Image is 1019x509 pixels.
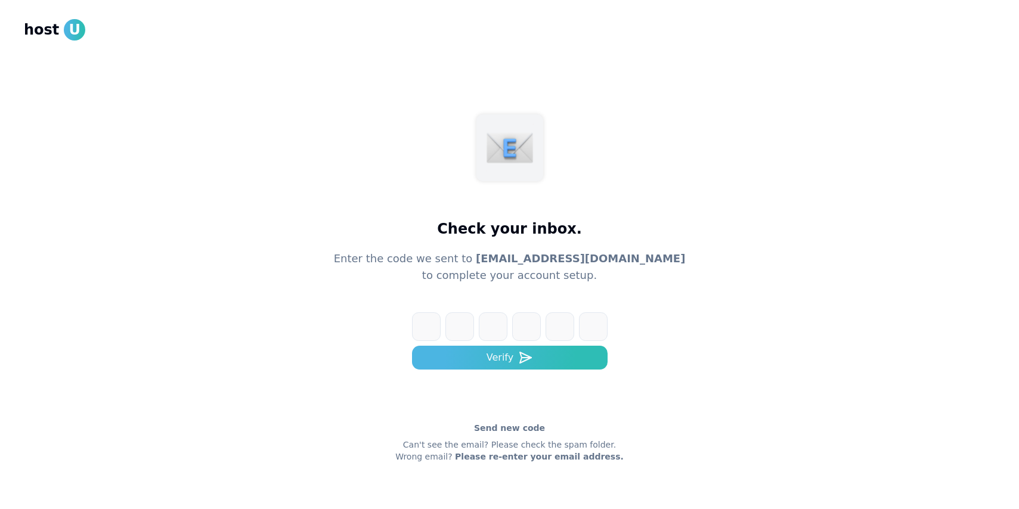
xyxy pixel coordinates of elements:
h1: Check your inbox. [437,219,582,238]
p: Enter the code we sent to to complete your account setup. [334,250,686,284]
p: Wrong email? [395,451,624,463]
p: Can't see the email? Please check the spam folder. [403,439,616,451]
button: Verify [412,346,608,370]
span: U [64,19,85,41]
a: hostU [24,19,85,41]
a: Send new code [474,422,545,434]
span: [EMAIL_ADDRESS][DOMAIN_NAME] [476,252,685,265]
img: mail [486,124,534,172]
span: host [24,20,59,39]
a: Please re-enter your email address. [455,452,624,461]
